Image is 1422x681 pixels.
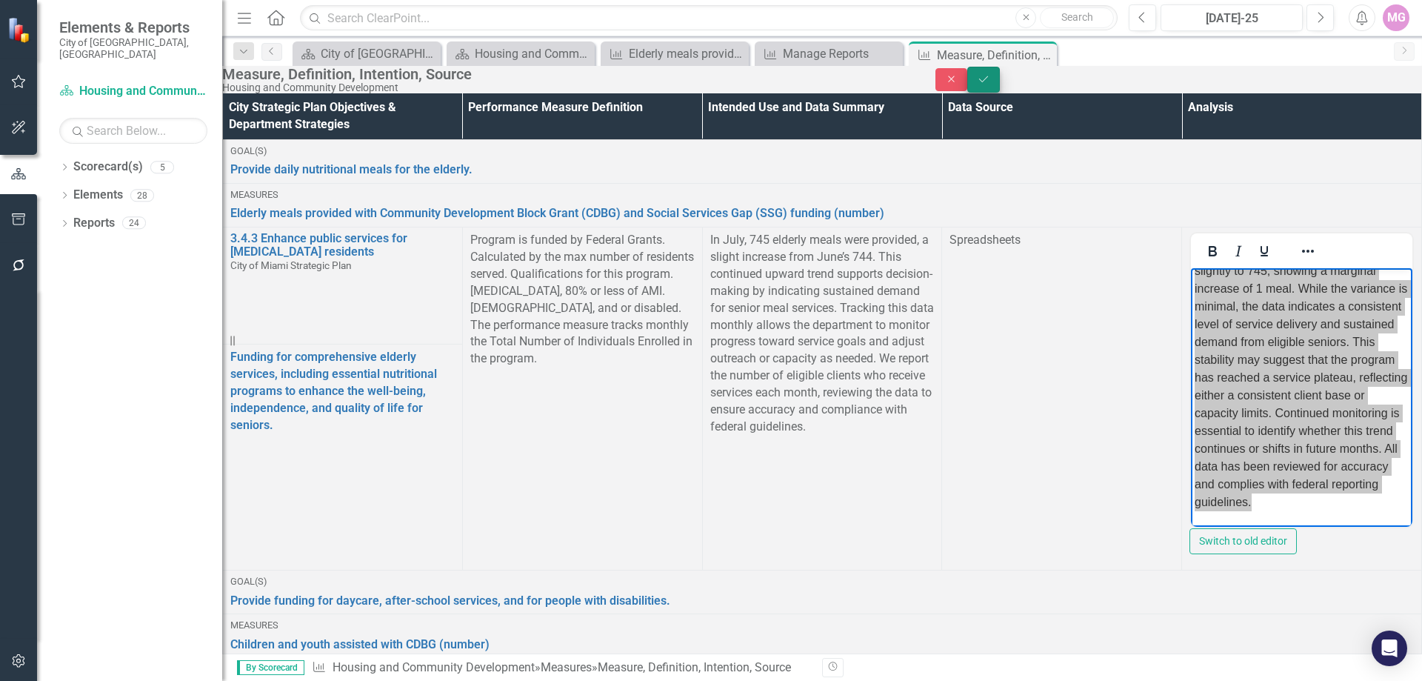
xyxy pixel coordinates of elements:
a: Elderly meals provided with Community Development Block Grant (CDBG) and Social Services Gap (SSG... [604,44,745,63]
div: Housing and Community Development [475,44,591,63]
div: Open Intercom Messenger [1372,631,1407,666]
div: Goal(s) [230,144,1414,158]
button: Italic [1226,241,1251,262]
div: Measure, Definition, Intention, Source [598,660,791,674]
button: Reveal or hide additional toolbar items [1295,241,1321,262]
small: City of [GEOGRAPHIC_DATA], [GEOGRAPHIC_DATA] [59,36,207,61]
img: ClearPoint Strategy [7,16,33,42]
input: Search ClearPoint... [300,5,1118,31]
iframe: Rich Text Area [1191,268,1412,527]
div: Manage Reports [783,44,899,63]
input: Search Below... [59,118,207,144]
p: Program is funded by Federal Grants. Calculated by the max number of residents served. Qualificat... [470,232,695,368]
div: Measures [230,619,1414,632]
a: City of [GEOGRAPHIC_DATA] [296,44,437,63]
button: Search [1040,7,1114,28]
button: MG [1383,4,1409,31]
a: 3.4.3 Enhance public services for [MEDICAL_DATA] residents [230,232,455,258]
div: Elderly meals provided with Community Development Block Grant (CDBG) and Social Services Gap (SSG... [629,44,745,63]
span: Search [1061,11,1093,23]
div: [DATE]-25 [1166,10,1298,27]
span: Elements & Reports [59,19,207,36]
div: City of [GEOGRAPHIC_DATA] [321,44,437,63]
a: Children and youth assisted with CDBG (number) [230,637,1414,654]
button: Switch to old editor [1189,528,1297,554]
p: Spreadsheets [949,232,1174,249]
a: Elderly meals provided with Community Development Block Grant (CDBG) and Social Services Gap (SSG... [230,205,1414,222]
a: Provide daily nutritional meals for the elderly. [230,162,1414,179]
div: Goal(s) [230,575,1414,588]
a: Scorecard(s) [73,159,143,176]
a: Housing and Community Development [333,660,535,674]
button: Underline [1252,241,1277,262]
span: By Scorecard [237,660,304,675]
a: Elements [73,187,123,204]
button: Bold [1200,241,1225,262]
a: Provide funding for daycare, after-school services, and for people with disabilities. [230,593,1414,610]
div: 24 [122,217,146,230]
button: [DATE]-25 [1161,4,1303,31]
div: Measures [230,188,1414,202]
a: Measures [541,660,592,674]
span: In July, 745 elderly meals were provided, a slight increase from June’s 744. This continued upwar... [710,233,934,433]
a: Housing and Community Development [59,83,207,100]
span: City of Miami Strategic Plan [230,259,352,271]
div: 5 [150,161,174,173]
a: Housing and Community Development [450,44,591,63]
a: Funding for comprehensive elderly services, including essential nutritional programs to enhance t... [230,349,455,433]
div: » » [312,660,811,677]
div: Measure, Definition, Intention, Source [937,46,1053,64]
div: 28 [130,189,154,202]
div: Measure, Definition, Intention, Source [222,66,906,82]
a: Reports [73,215,115,232]
div: Housing and Community Development [222,82,906,93]
a: Manage Reports [758,44,899,63]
